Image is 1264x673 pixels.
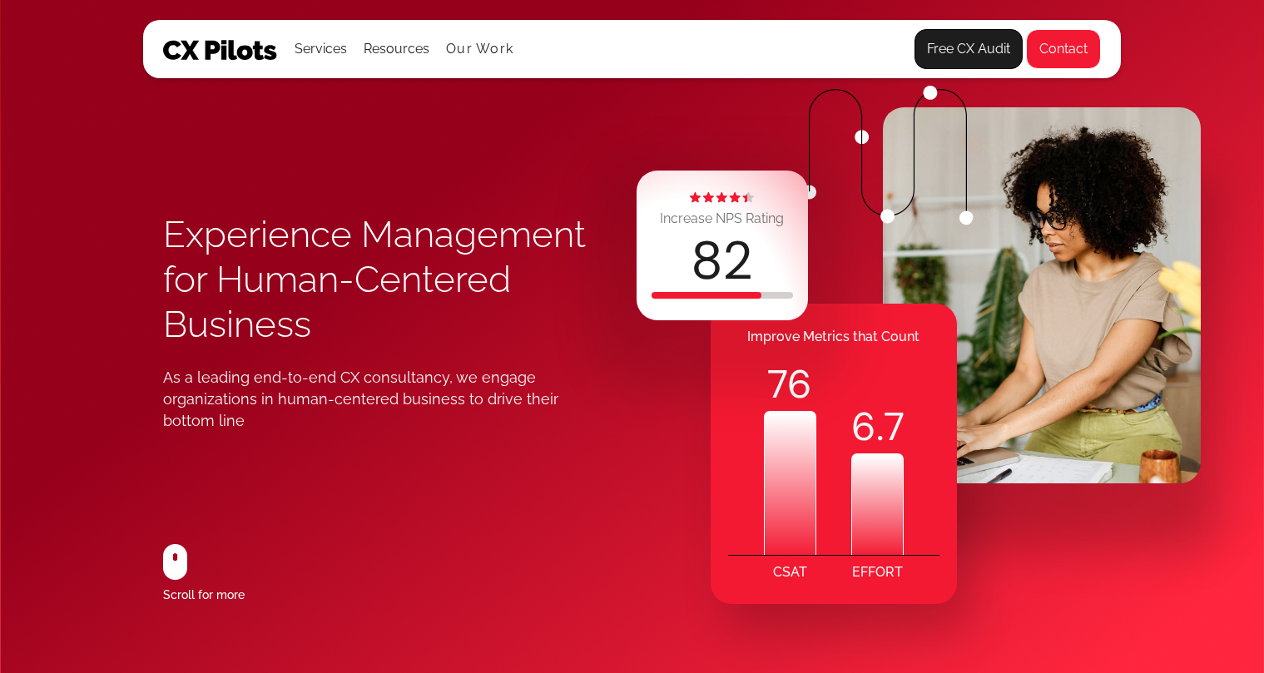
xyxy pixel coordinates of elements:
[851,400,876,453] code: 6
[691,235,753,288] div: 82
[295,21,347,77] div: Services
[1026,29,1101,69] a: Contact
[295,37,347,61] div: Services
[163,367,592,432] div: As a leading end-to-end CX consultancy, we engage organizations in human-centered business to dri...
[163,212,632,347] h1: Experience Management for Human-Centered Business
[773,556,807,589] div: CSAT
[163,583,245,606] div: Scroll for more
[915,29,1023,69] a: Free CX Audit
[852,556,903,589] div: EFFORT
[364,37,429,61] div: Resources
[364,21,429,77] div: Resources
[851,400,904,453] div: .
[764,358,816,411] div: 76
[660,207,784,230] div: Increase NPS Rating
[884,400,905,453] code: 7
[446,42,513,57] a: Our Work
[711,320,957,354] div: Improve Metrics that Count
